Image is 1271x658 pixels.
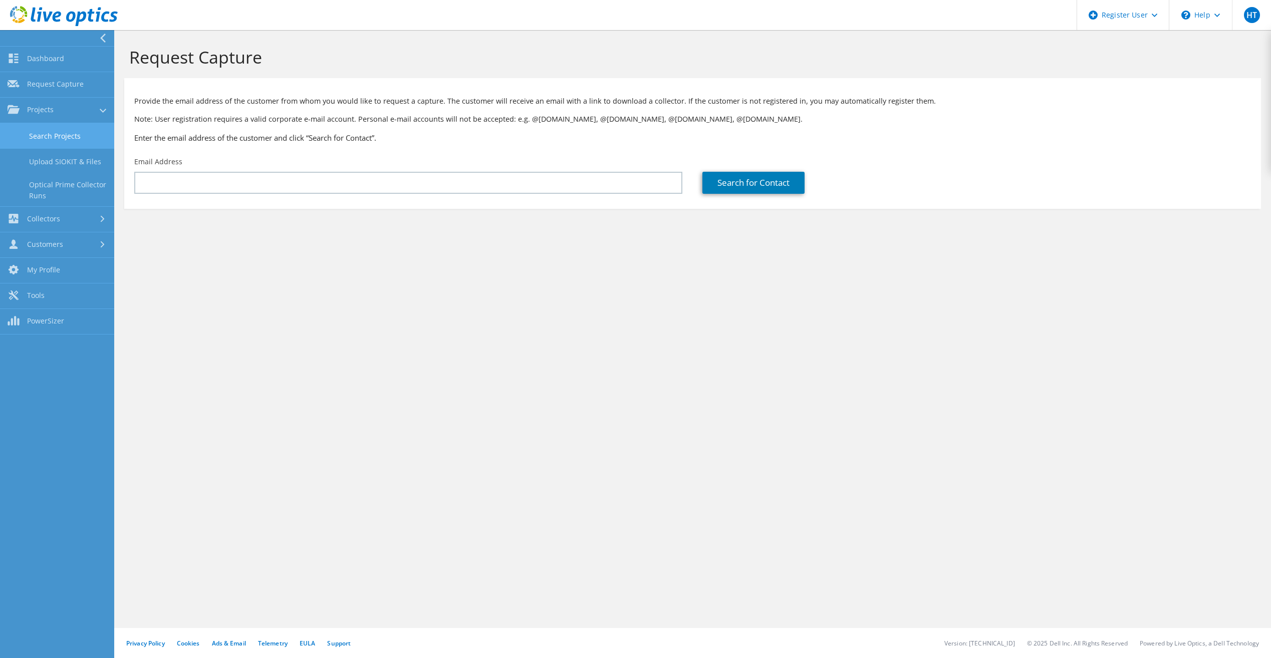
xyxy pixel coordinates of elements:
li: Powered by Live Optics, a Dell Technology [1140,639,1259,647]
a: Telemetry [258,639,288,647]
svg: \n [1181,11,1190,20]
a: Ads & Email [212,639,246,647]
li: © 2025 Dell Inc. All Rights Reserved [1027,639,1128,647]
p: Note: User registration requires a valid corporate e-mail account. Personal e-mail accounts will ... [134,114,1251,125]
a: Search for Contact [702,172,805,194]
span: HT [1244,7,1260,23]
a: EULA [300,639,315,647]
h1: Request Capture [129,47,1251,68]
label: Email Address [134,157,182,167]
h3: Enter the email address of the customer and click “Search for Contact”. [134,132,1251,143]
a: Privacy Policy [126,639,165,647]
a: Cookies [177,639,200,647]
p: Provide the email address of the customer from whom you would like to request a capture. The cust... [134,96,1251,107]
li: Version: [TECHNICAL_ID] [944,639,1015,647]
a: Support [327,639,351,647]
